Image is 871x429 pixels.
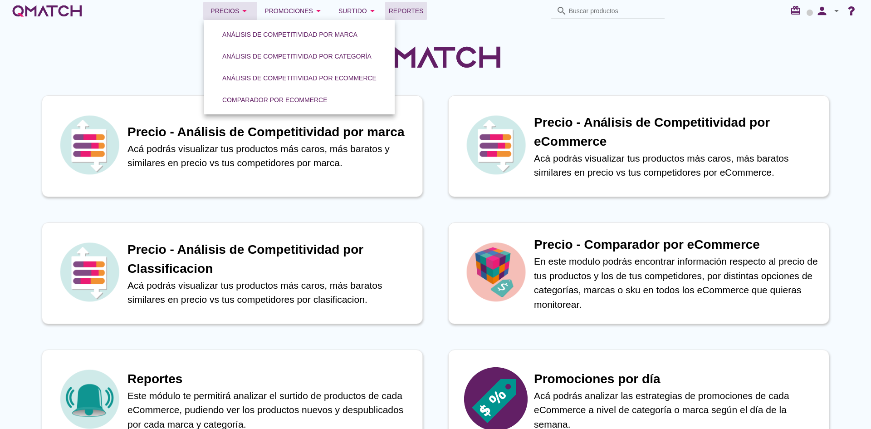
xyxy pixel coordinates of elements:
[435,222,842,324] a: iconPrecio - Comparador por eCommerceEn este modulo podrás encontrar información respecto al prec...
[211,45,382,67] a: Análisis de competitividad por categoría
[556,5,567,16] i: search
[385,2,427,20] a: Reportes
[435,95,842,197] a: iconPrecio - Análisis de Competitividad por eCommerceAcá podrás visualizar tus productos más caro...
[222,95,328,105] div: Comparador por eCommerce
[222,30,357,39] div: Análisis de competitividad por marca
[338,5,378,16] div: Surtido
[389,5,424,16] span: Reportes
[215,48,379,64] button: Análisis de competitividad por categoría
[215,70,384,86] button: Análisis de competitividad por eCommerce
[211,89,338,111] a: Comparador por eCommerce
[464,113,528,177] img: icon
[534,254,820,311] p: En este modulo podrás encontrar información respecto al precio de tus productos y los de tus comp...
[127,123,413,142] h1: Precio - Análisis de Competitividad por marca
[211,24,368,45] a: Análisis de competitividad por marca
[127,278,413,307] p: Acá podrás visualizar tus productos más caros, más baratos similares en precio vs tus competidore...
[222,74,377,83] div: Análisis de competitividad por eCommerce
[215,26,365,43] button: Análisis de competitividad por marca
[464,240,528,304] img: icon
[11,2,83,20] a: white-qmatch-logo
[534,113,820,151] h1: Precio - Análisis de Competitividad por eCommerce
[127,370,413,389] h1: Reportes
[239,5,250,16] i: arrow_drop_down
[313,5,324,16] i: arrow_drop_down
[534,151,820,180] p: Acá podrás visualizar tus productos más caros, más baratos similares en precio vs tus competidore...
[127,142,413,170] p: Acá podrás visualizar tus productos más caros, más baratos y similares en precio vs tus competido...
[534,370,820,389] h1: Promociones por día
[58,113,121,177] img: icon
[127,240,413,278] h1: Precio - Análisis de Competitividad por Classificacion
[29,222,435,324] a: iconPrecio - Análisis de Competitividad por ClassificacionAcá podrás visualizar tus productos más...
[203,2,257,20] button: Precios
[569,4,660,18] input: Buscar productos
[211,67,387,89] a: Análisis de competitividad por eCommerce
[257,2,331,20] button: Promociones
[790,5,805,16] i: redeem
[29,95,435,197] a: iconPrecio - Análisis de Competitividad por marcaAcá podrás visualizar tus productos más caros, m...
[210,5,250,16] div: Precios
[831,5,842,16] i: arrow_drop_down
[58,240,121,304] img: icon
[813,5,831,17] i: person
[534,235,820,254] h1: Precio - Comparador por eCommerce
[222,52,372,61] div: Análisis de competitividad por categoría
[264,5,324,16] div: Promociones
[367,35,504,80] img: QMatchLogo
[367,5,378,16] i: arrow_drop_down
[215,92,335,108] button: Comparador por eCommerce
[331,2,385,20] button: Surtido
